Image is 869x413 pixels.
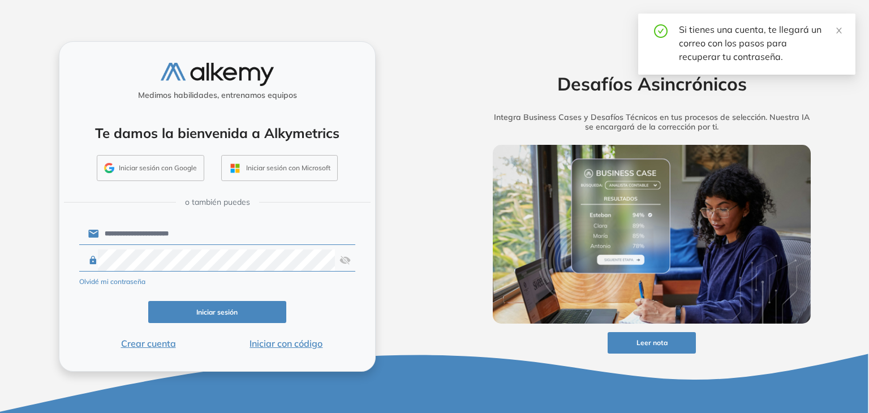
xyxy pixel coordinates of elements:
[97,155,204,181] button: Iniciar sesión con Google
[79,337,217,350] button: Crear cuenta
[339,249,351,271] img: asd
[221,155,338,181] button: Iniciar sesión con Microsoft
[475,113,828,132] h5: Integra Business Cases y Desafíos Técnicos en tus procesos de selección. Nuestra IA se encargará ...
[148,301,286,323] button: Iniciar sesión
[475,73,828,94] h2: Desafíos Asincrónicos
[608,332,696,354] button: Leer nota
[185,196,250,208] span: o también puedes
[654,23,668,38] span: check-circle
[229,162,242,175] img: OUTLOOK_ICON
[79,277,145,287] button: Olvidé mi contraseña
[217,337,355,350] button: Iniciar con código
[835,27,843,35] span: close
[74,125,360,141] h4: Te damos la bienvenida a Alkymetrics
[493,145,811,324] img: img-more-info
[679,23,842,63] div: Si tienes una cuenta, te llegará un correo con los pasos para recuperar tu contraseña.
[161,63,274,86] img: logo-alkemy
[64,91,371,100] h5: Medimos habilidades, entrenamos equipos
[104,163,114,173] img: GMAIL_ICON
